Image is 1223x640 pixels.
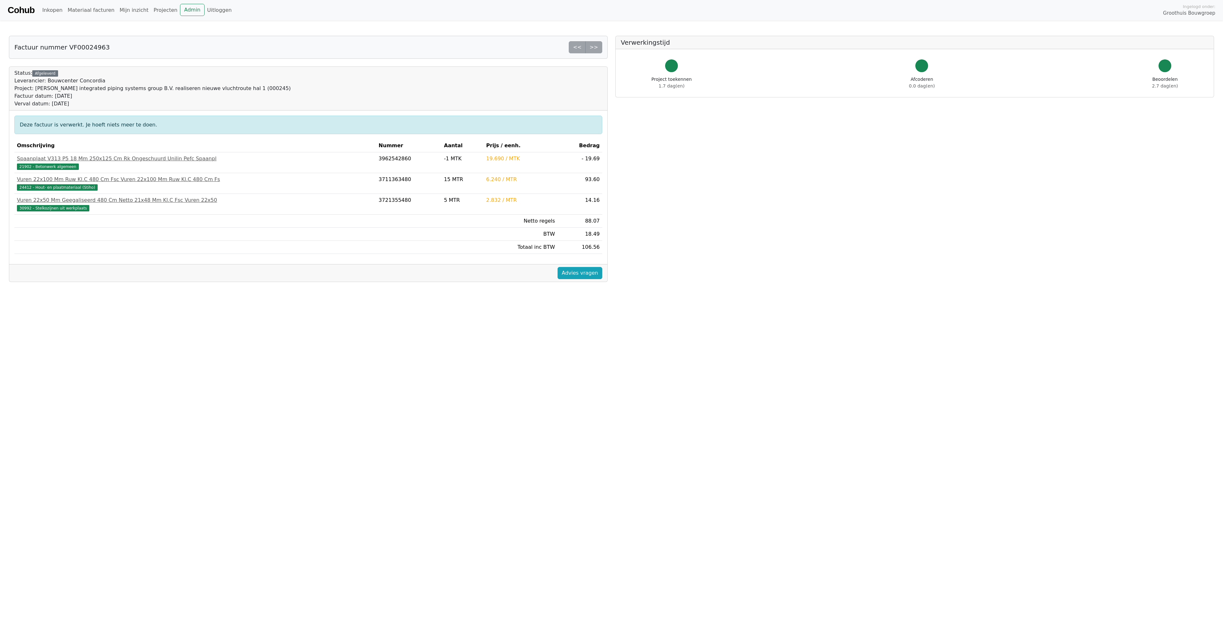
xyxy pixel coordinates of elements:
div: 2.832 / MTR [486,196,555,204]
th: Nummer [376,139,441,152]
a: Uitloggen [205,4,234,17]
td: 14.16 [558,194,602,215]
span: 2.7 dag(en) [1152,83,1178,88]
th: Omschrijving [14,139,376,152]
div: Leverancier: Bouwcenter Concordia [14,77,291,85]
td: 3721355480 [376,194,441,215]
td: BTW [484,228,558,241]
span: 1.7 dag(en) [659,83,685,88]
span: 30992 - Stelkozijnen uit werkplaats [17,205,89,211]
div: Project: [PERSON_NAME] integrated piping systems group B.V. realiseren nieuwe vluchtroute hal 1 (... [14,85,291,92]
div: Afcoderen [909,76,935,89]
td: 88.07 [558,215,602,228]
div: Factuur datum: [DATE] [14,92,291,100]
a: Spaanplaat V313 P5 18 Mm 250x125 Cm Rk Ongeschuurd Unilin Pefc Spaanpl21902 - Betonwerk algemeen [17,155,373,170]
span: Groothuis Bouwgroep [1163,10,1215,17]
div: Vuren 22x50 Mm Geegaliseerd 480 Cm Netto 21x48 Mm Kl.C Fsc Vuren 22x50 [17,196,373,204]
div: Project toekennen [651,76,692,89]
a: Materiaal facturen [65,4,117,17]
div: 15 MTR [444,176,481,183]
span: Ingelogd onder: [1183,4,1215,10]
td: Totaal inc BTW [484,241,558,254]
div: Status: [14,69,291,108]
div: Afgeleverd [32,70,58,77]
div: Verval datum: [DATE] [14,100,291,108]
span: 0.0 dag(en) [909,83,935,88]
div: Vuren 22x100 Mm Ruw Kl.C 480 Cm Fsc Vuren 22x100 Mm Ruw Kl.C 480 Cm Fs [17,176,373,183]
td: Netto regels [484,215,558,228]
td: 18.49 [558,228,602,241]
a: Vuren 22x100 Mm Ruw Kl.C 480 Cm Fsc Vuren 22x100 Mm Ruw Kl.C 480 Cm Fs24412 - Hout- en plaatmater... [17,176,373,191]
td: 93.60 [558,173,602,194]
a: Advies vragen [558,267,602,279]
div: 5 MTR [444,196,481,204]
a: Vuren 22x50 Mm Geegaliseerd 480 Cm Netto 21x48 Mm Kl.C Fsc Vuren 22x5030992 - Stelkozijnen uit we... [17,196,373,212]
div: Deze factuur is verwerkt. Je hoeft niets meer te doen. [14,116,602,134]
td: - 19.69 [558,152,602,173]
a: Mijn inzicht [117,4,151,17]
th: Prijs / eenh. [484,139,558,152]
div: 19.690 / MTK [486,155,555,163]
a: Projecten [151,4,180,17]
a: Admin [180,4,205,16]
h5: Verwerkingstijd [621,39,1209,46]
a: Cohub [8,3,34,18]
th: Aantal [441,139,484,152]
h5: Factuur nummer VF00024963 [14,43,110,51]
div: -1 MTK [444,155,481,163]
th: Bedrag [558,139,602,152]
span: 21902 - Betonwerk algemeen [17,164,79,170]
td: 3962542860 [376,152,441,173]
span: 24412 - Hout- en plaatmateriaal (Stiho) [17,184,98,191]
td: 3711363480 [376,173,441,194]
a: Inkopen [40,4,65,17]
div: Beoordelen [1152,76,1178,89]
div: Spaanplaat V313 P5 18 Mm 250x125 Cm Rk Ongeschuurd Unilin Pefc Spaanpl [17,155,373,163]
td: 106.56 [558,241,602,254]
div: 6.240 / MTR [486,176,555,183]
